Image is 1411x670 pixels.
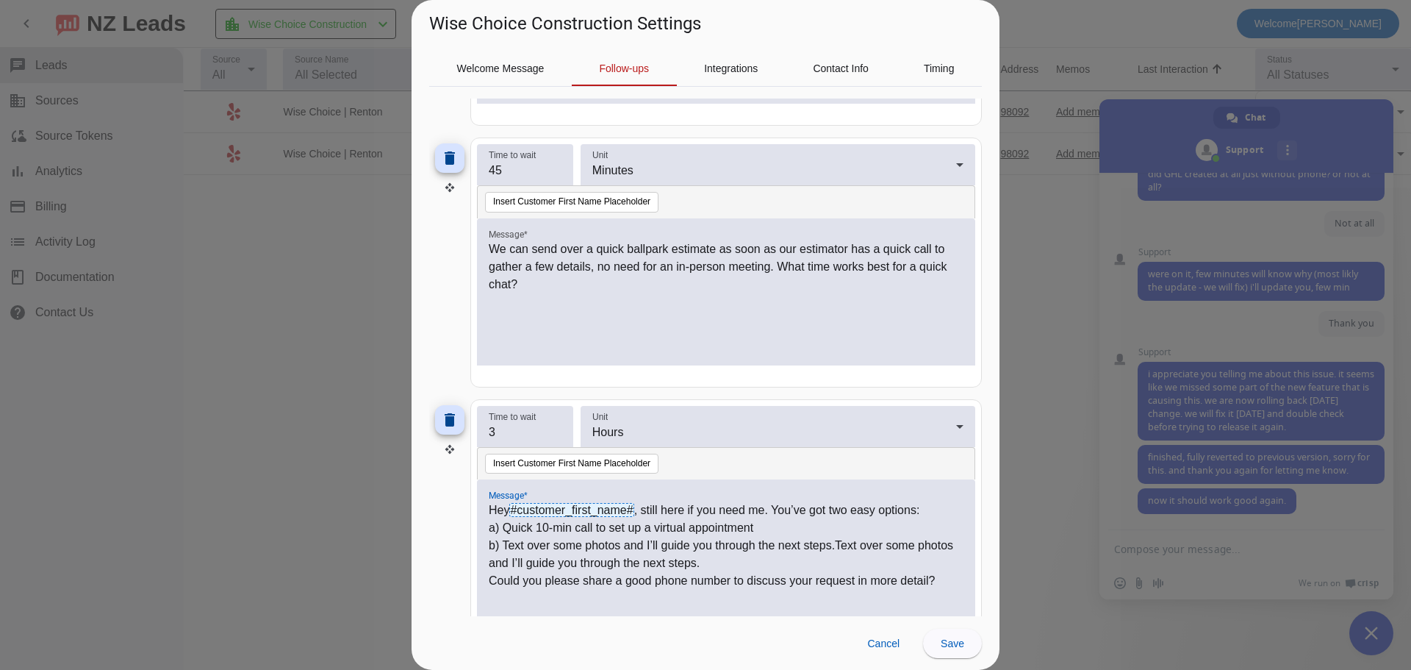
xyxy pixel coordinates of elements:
p: Hey , still here if you need me. You’ve got two easy options: [489,502,963,519]
p: Could you please share a good phone number to discuss your request in more detail? [489,572,963,590]
mat-label: Time to wait [489,150,536,160]
mat-label: Unit [592,412,608,421]
span: Hours [592,426,624,438]
button: Cancel [855,629,911,658]
p: b) Text over some photos and I’ll guide you through the next steps.Text over some photos and I’ll... [489,537,963,572]
h1: Wise Choice Construction Settings [429,12,701,35]
span: Welcome Message [457,63,545,74]
mat-label: Time to wait [489,412,536,421]
span: #customer_first_name# [509,503,633,517]
button: Insert Customer First Name Placeholder [485,192,658,213]
mat-label: Unit [592,150,608,160]
button: Insert Customer First Name Placeholder [485,454,658,474]
span: Timing [924,63,955,74]
span: Save [941,638,964,649]
button: Save [923,629,982,658]
p: a) Quick 10-min call to set up a virtual appointment [489,519,963,537]
span: Follow-ups [599,63,649,74]
span: Cancel [867,638,900,649]
mat-icon: delete [441,411,459,429]
mat-icon: delete [441,149,459,167]
span: Contact Info [813,63,869,74]
p: We can send over a quick ballpark estimate as soon as our estimator has a quick call to gather a ... [489,240,963,293]
span: Integrations [704,63,758,74]
span: Minutes [592,164,633,177]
